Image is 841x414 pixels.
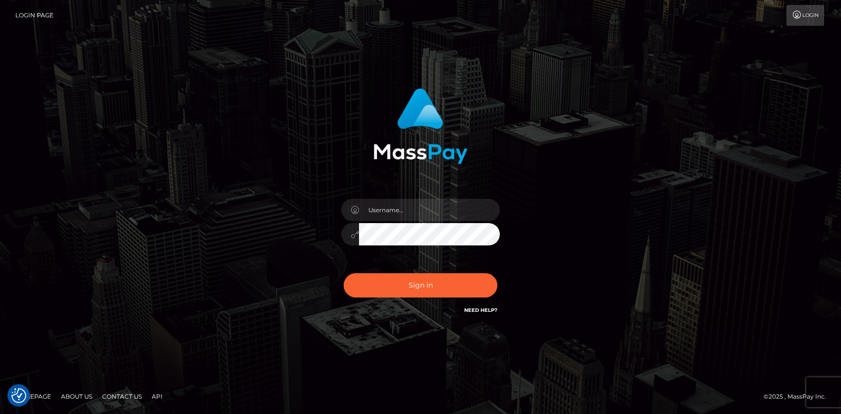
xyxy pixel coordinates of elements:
a: API [148,389,167,404]
img: Revisit consent button [11,388,26,403]
a: Contact Us [98,389,146,404]
a: Need Help? [464,307,497,313]
button: Sign in [344,273,497,297]
a: About Us [57,389,96,404]
img: MassPay Login [373,88,468,164]
div: © 2025 , MassPay Inc. [764,391,834,402]
a: Homepage [11,389,55,404]
a: Login [786,5,824,26]
button: Consent Preferences [11,388,26,403]
a: Login Page [15,5,54,26]
input: Username... [359,199,500,221]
